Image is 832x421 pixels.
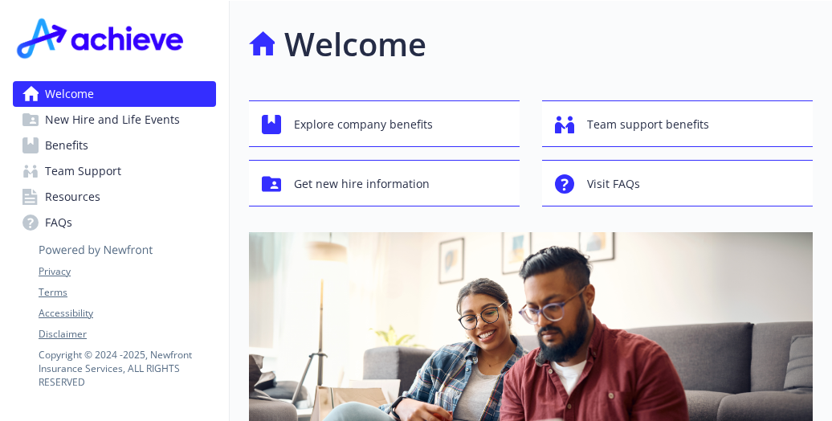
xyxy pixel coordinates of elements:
a: FAQs [13,210,216,235]
span: Visit FAQs [587,169,640,199]
a: Terms [39,285,215,300]
a: Disclaimer [39,327,215,341]
span: Team Support [45,158,121,184]
button: Team support benefits [542,100,813,147]
a: Benefits [13,133,216,158]
button: Visit FAQs [542,160,813,206]
span: Resources [45,184,100,210]
span: Welcome [45,81,94,107]
span: New Hire and Life Events [45,107,180,133]
span: Get new hire information [294,169,430,199]
a: Team Support [13,158,216,184]
a: New Hire and Life Events [13,107,216,133]
span: Explore company benefits [294,109,433,140]
button: Explore company benefits [249,100,520,147]
a: Privacy [39,264,215,279]
a: Welcome [13,81,216,107]
span: FAQs [45,210,72,235]
span: Benefits [45,133,88,158]
span: Team support benefits [587,109,709,140]
p: Copyright © 2024 - 2025 , Newfront Insurance Services, ALL RIGHTS RESERVED [39,348,215,389]
h1: Welcome [284,20,426,68]
a: Accessibility [39,306,215,321]
a: Resources [13,184,216,210]
button: Get new hire information [249,160,520,206]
